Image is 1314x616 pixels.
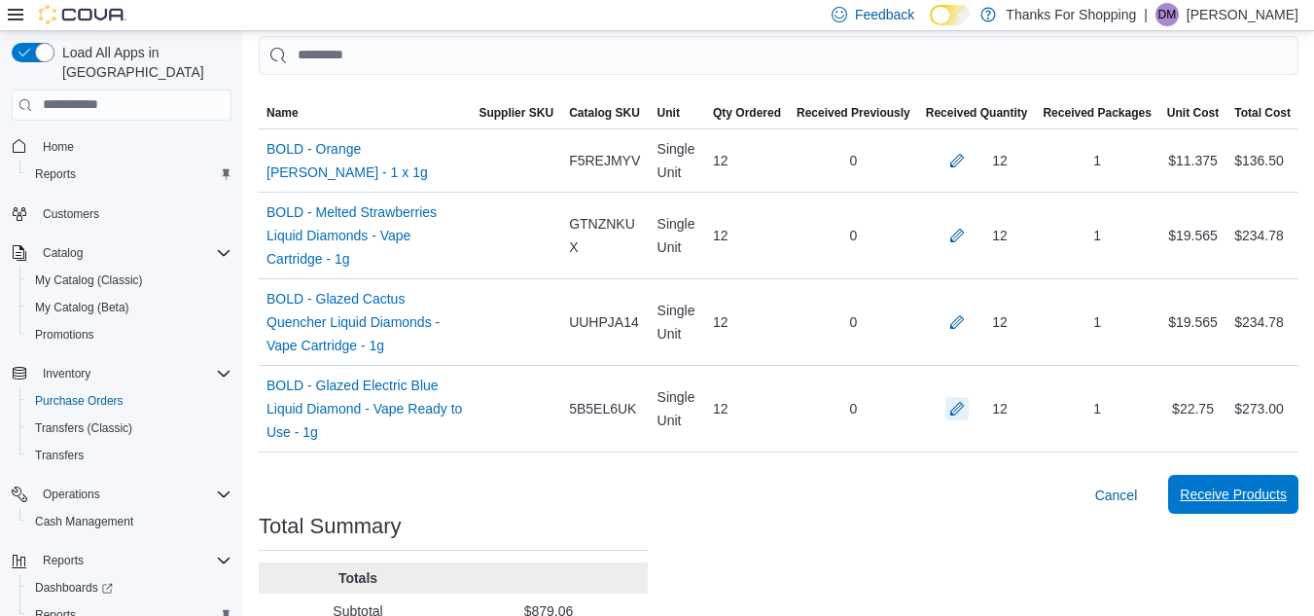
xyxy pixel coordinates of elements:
a: Transfers (Classic) [27,417,140,440]
span: Transfers (Classic) [27,417,231,440]
span: UUHPJA14 [569,310,639,334]
div: 12 [992,224,1008,247]
a: Dashboards [19,574,239,601]
span: Received Quantity [926,105,1028,121]
div: $273.00 [1234,397,1284,420]
span: Receive Products [1180,485,1287,504]
span: Operations [43,487,100,502]
span: Inventory [35,362,231,385]
button: Reports [35,549,91,572]
span: Cash Management [27,510,231,533]
input: This is a search bar. After typing your query, hit enter to filter the results lower in the page. [259,36,1298,75]
span: Cash Management [35,514,133,529]
span: Reports [43,553,84,568]
a: My Catalog (Classic) [27,269,151,292]
span: Qty Ordered [713,105,781,121]
p: | [1144,3,1148,26]
div: $22.75 [1159,389,1226,428]
button: Inventory [4,360,239,387]
a: Promotions [27,323,102,346]
a: Dashboards [27,576,121,599]
button: Reports [4,547,239,574]
button: Home [4,132,239,161]
span: Home [35,134,231,159]
button: Transfers [19,442,239,469]
a: Purchase Orders [27,389,131,413]
p: [PERSON_NAME] [1187,3,1298,26]
span: Operations [35,483,231,506]
button: Supplier SKU [471,97,561,128]
a: Reports [27,163,84,186]
div: Single Unit [650,378,705,440]
span: Dashboards [35,580,113,596]
span: Reports [35,549,231,572]
span: Feedback [855,5,914,24]
div: 0 [789,141,918,180]
span: Unit [657,105,680,121]
span: Load All Apps in [GEOGRAPHIC_DATA] [54,43,231,82]
span: My Catalog (Classic) [35,272,143,288]
div: 12 [705,141,789,180]
div: 1 [1035,141,1158,180]
div: 12 [705,389,789,428]
span: Reports [27,163,231,186]
button: Promotions [19,321,239,348]
span: Home [43,139,74,155]
button: Customers [4,199,239,228]
button: Receive Products [1168,475,1298,514]
div: $136.50 [1234,149,1284,172]
span: My Catalog (Beta) [35,300,129,315]
span: 5B5EL6UK [569,397,636,420]
h3: Total Summary [259,515,402,538]
button: Cash Management [19,508,239,535]
button: Operations [4,481,239,508]
p: Totals [266,568,449,588]
span: Transfers [27,444,231,467]
a: Customers [35,202,107,226]
div: Single Unit [650,204,705,267]
span: My Catalog (Classic) [27,269,231,292]
p: Thanks For Shopping [1006,3,1136,26]
div: 1 [1035,303,1158,342]
a: Transfers [27,444,91,467]
button: Reports [19,161,239,188]
a: BOLD - Melted Strawberries Liquid Diamonds - Vape Cartridge - 1g [266,200,463,271]
span: Name [266,105,299,121]
button: My Catalog (Beta) [19,294,239,321]
span: Cancel [1095,486,1138,505]
div: $234.78 [1234,310,1284,334]
button: Inventory [35,362,98,385]
span: Purchase Orders [27,389,231,413]
button: Transfers (Classic) [19,415,239,442]
button: Catalog [35,241,90,265]
a: Home [35,135,82,159]
button: Name [259,97,471,128]
div: 12 [992,397,1008,420]
div: 0 [789,303,918,342]
span: Catalog [35,241,231,265]
div: $234.78 [1234,224,1284,247]
span: Received Packages [1043,105,1151,121]
div: 12 [992,310,1008,334]
div: 12 [705,303,789,342]
span: Unit Cost [1167,105,1219,121]
span: Catalog SKU [569,105,640,121]
span: Dashboards [27,576,231,599]
span: F5REJMYV [569,149,640,172]
input: Dark Mode [930,5,971,25]
a: My Catalog (Beta) [27,296,137,319]
a: BOLD - Glazed Electric Blue Liquid Diamond - Vape Ready to Use - 1g [266,374,463,444]
div: $19.565 [1159,303,1226,342]
span: My Catalog (Beta) [27,296,231,319]
img: Cova [39,5,126,24]
button: Operations [35,483,108,506]
a: Cash Management [27,510,141,533]
button: Catalog SKU [561,97,649,128]
span: Supplier SKU [479,105,553,121]
span: GTNZNKUX [569,212,641,259]
span: Promotions [35,327,94,343]
div: Single Unit [650,291,705,353]
div: 0 [789,389,918,428]
div: 12 [992,149,1008,172]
